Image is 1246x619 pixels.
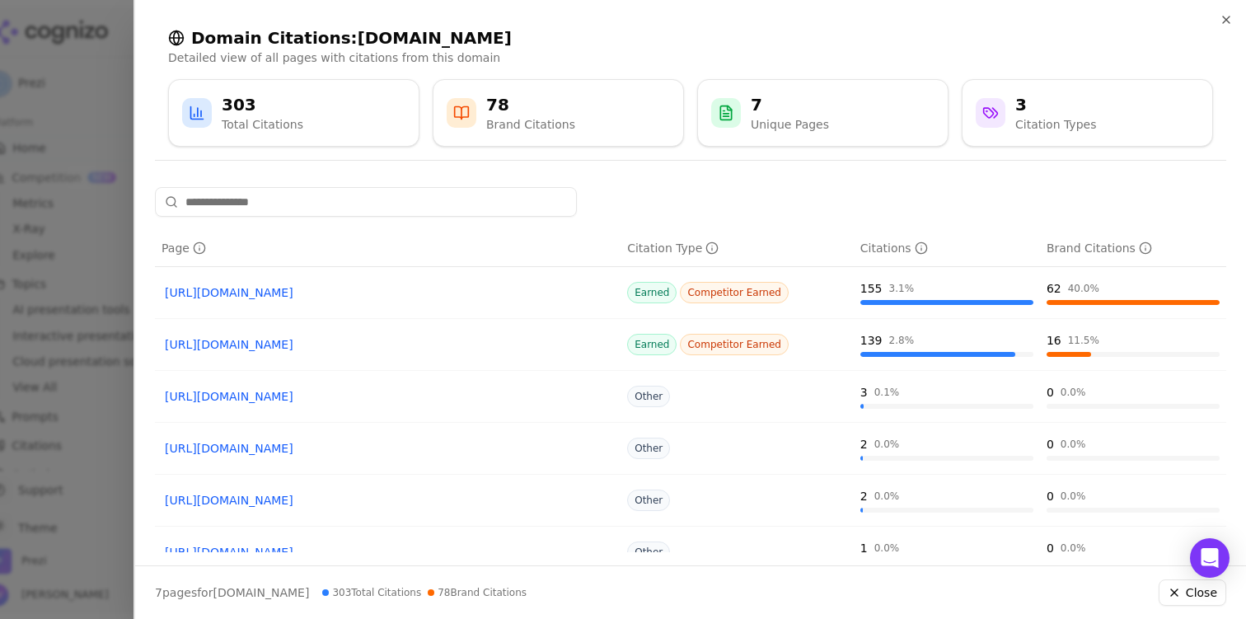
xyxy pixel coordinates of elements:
th: citationTypes [621,230,854,267]
p: Detailed view of all pages with citations from this domain [168,49,1213,66]
div: 303 [222,93,303,116]
div: 0 [1047,384,1054,401]
span: 78 Brand Citations [428,586,527,599]
div: 62 [1047,280,1061,297]
span: Earned [627,334,677,355]
div: Brand Citations [1047,240,1152,256]
th: page [155,230,621,267]
span: Other [627,490,670,511]
a: [URL][DOMAIN_NAME] [165,284,611,301]
div: 3.1 % [889,282,915,295]
span: Other [627,438,670,459]
span: 7 [155,586,162,599]
div: 78 [486,93,575,116]
div: 155 [860,280,883,297]
th: totalCitationCount [854,230,1040,267]
div: 2 [860,436,868,453]
span: [DOMAIN_NAME] [213,586,309,599]
div: 0.0 % [874,438,900,451]
div: 2 [860,488,868,504]
div: Citation Type [627,240,719,256]
div: Total Citations [222,116,303,133]
a: [URL][DOMAIN_NAME] [165,440,611,457]
div: 0.0 % [1061,542,1086,555]
div: 3 [1015,93,1096,116]
span: Competitor Earned [680,282,789,303]
p: page s for [155,584,309,601]
div: 1 [860,540,868,556]
div: 3 [860,384,868,401]
span: Other [627,386,670,407]
span: 303 Total Citations [322,586,421,599]
button: Close [1159,579,1226,606]
div: 0.1 % [874,386,900,399]
div: 0.0 % [874,542,900,555]
th: brandCitationCount [1040,230,1226,267]
div: 0.0 % [1061,386,1086,399]
div: 0.0 % [1061,438,1086,451]
div: 40.0 % [1068,282,1099,295]
a: [URL][DOMAIN_NAME] [165,544,611,560]
div: Page [162,240,206,256]
div: 139 [860,332,883,349]
span: Competitor Earned [680,334,789,355]
div: Citation Types [1015,116,1096,133]
div: 0 [1047,488,1054,504]
div: 2.8 % [889,334,915,347]
span: Earned [627,282,677,303]
a: [URL][DOMAIN_NAME] [165,492,611,509]
span: Other [627,542,670,563]
div: Brand Citations [486,116,575,133]
div: 0 [1047,540,1054,556]
div: 11.5 % [1068,334,1099,347]
div: Unique Pages [751,116,829,133]
div: 0 [1047,436,1054,453]
div: Citations [860,240,928,256]
a: [URL][DOMAIN_NAME] [165,388,611,405]
div: 7 [751,93,829,116]
div: 16 [1047,332,1061,349]
div: 0.0 % [874,490,900,503]
a: [URL][DOMAIN_NAME] [165,336,611,353]
div: 0.0 % [1061,490,1086,503]
h2: Domain Citations: [DOMAIN_NAME] [168,26,1213,49]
